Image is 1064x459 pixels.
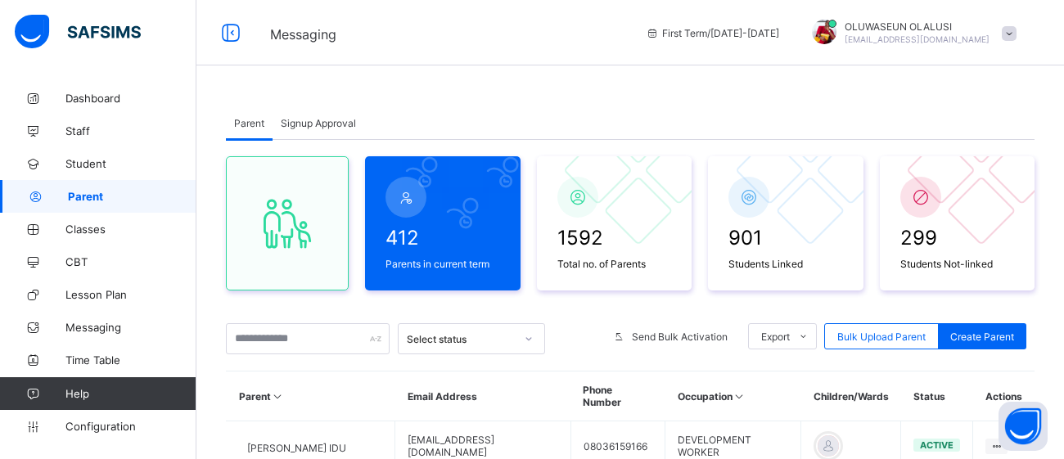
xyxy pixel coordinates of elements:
span: Parent [234,117,264,129]
div: Select status [407,333,515,345]
button: Open asap [999,402,1048,451]
span: Parent [68,190,196,203]
span: [EMAIL_ADDRESS][DOMAIN_NAME] [845,34,990,44]
span: Time Table [65,353,196,367]
span: 412 [385,226,500,250]
i: Sort in Ascending Order [733,390,746,403]
span: Staff [65,124,196,137]
span: Messaging [65,321,196,334]
span: Parents in current term [385,258,500,270]
span: Configuration [65,420,196,433]
span: 299 [900,226,1015,250]
span: Help [65,387,196,400]
span: Student [65,157,196,170]
span: Total no. of Parents [557,258,672,270]
img: safsims [15,15,141,49]
span: Lesson Plan [65,288,196,301]
span: 901 [728,226,843,250]
i: Sort in Ascending Order [271,390,285,403]
span: Students Linked [728,258,843,270]
th: Phone Number [570,371,665,421]
span: session/term information [646,27,779,39]
span: [PERSON_NAME] IDU [247,442,346,454]
th: Actions [973,371,1035,421]
span: Create Parent [950,331,1014,343]
th: Children/Wards [801,371,901,421]
span: Students Not-linked [900,258,1015,270]
span: Send Bulk Activation [632,331,728,343]
span: Export [761,331,790,343]
span: OLUWASEUN OLALUSI [845,20,990,33]
span: Dashboard [65,92,196,105]
span: CBT [65,255,196,268]
span: active [920,439,954,451]
span: Signup Approval [281,117,356,129]
span: Bulk Upload Parent [837,331,926,343]
span: 1592 [557,226,672,250]
span: Messaging [270,26,336,43]
th: Occupation [665,371,801,421]
div: OLUWASEUNOLALUSI [796,20,1025,47]
th: Email Address [395,371,571,421]
th: Status [901,371,973,421]
span: Classes [65,223,196,236]
th: Parent [227,371,395,421]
